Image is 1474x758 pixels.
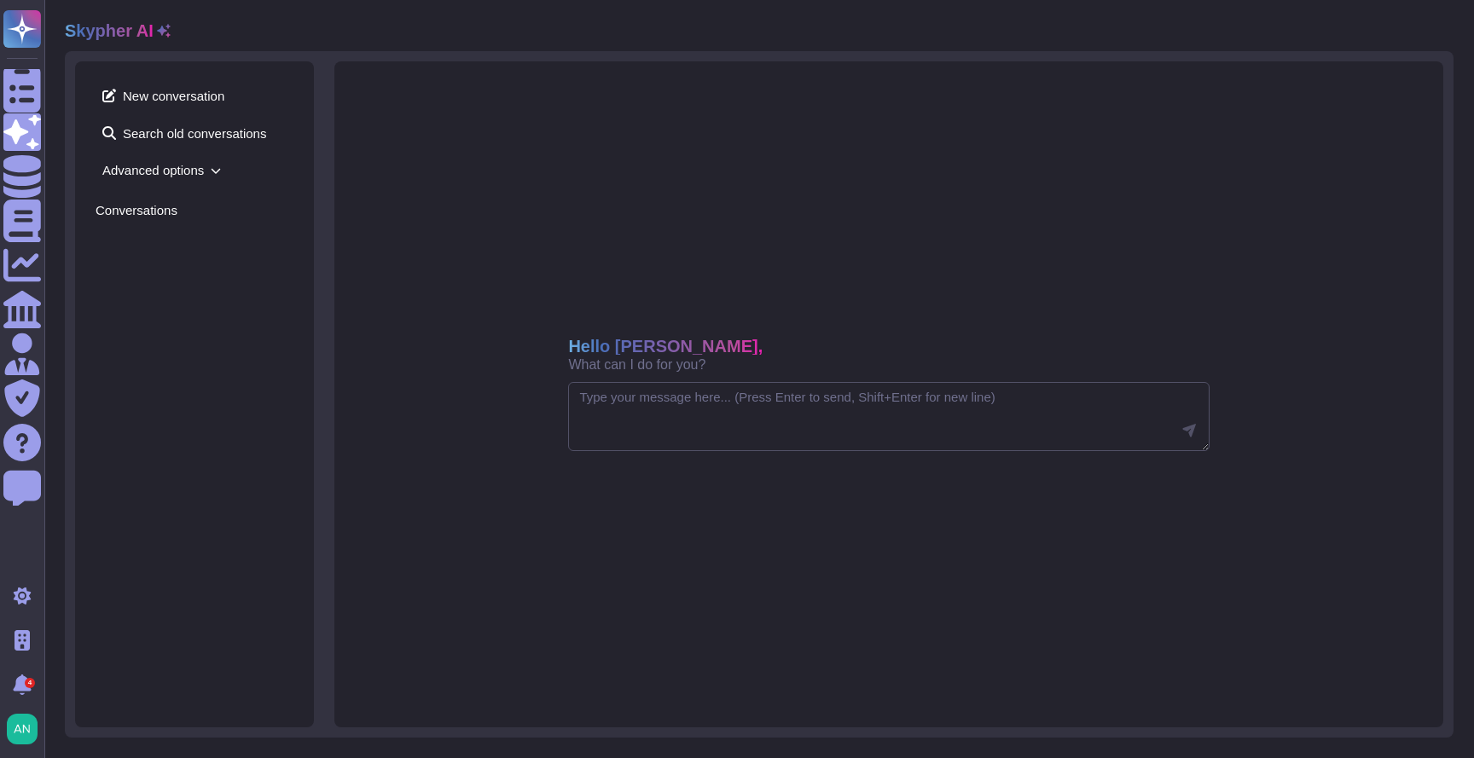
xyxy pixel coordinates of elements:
[65,20,154,41] h2: Skypher AI
[3,710,49,748] button: user
[96,204,293,217] div: Conversations
[96,119,293,147] span: Search old conversations
[96,82,293,109] span: New conversation
[96,157,293,183] span: Advanced options
[568,338,763,355] span: Hello [PERSON_NAME],
[568,358,705,372] span: What can I do for you?
[25,678,35,688] div: 4
[7,714,38,744] img: user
